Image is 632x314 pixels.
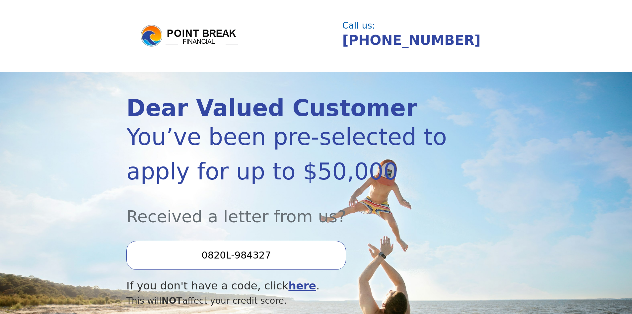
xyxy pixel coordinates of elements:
[288,279,316,292] a: here
[126,120,449,189] div: You’ve been pre-selected to apply for up to $50,000
[126,241,346,269] input: Enter your Offer Code:
[342,32,481,48] a: [PHONE_NUMBER]
[126,97,449,120] div: Dear Valued Customer
[342,21,500,30] div: Call us:
[162,295,182,306] span: NOT
[126,294,449,307] div: This will affect your credit score.
[126,278,449,294] div: If you don't have a code, click .
[140,24,239,48] img: logo.png
[126,189,449,229] div: Received a letter from us?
